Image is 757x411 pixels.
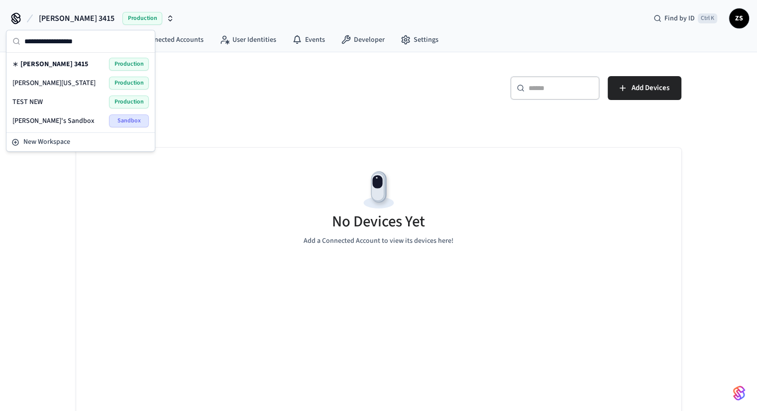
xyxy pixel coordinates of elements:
[304,236,453,246] p: Add a Connected Account to view its devices here!
[122,12,162,25] span: Production
[109,58,149,71] span: Production
[20,59,88,69] span: [PERSON_NAME] 3415
[730,9,748,27] span: ZS
[212,31,284,49] a: User Identities
[733,385,745,401] img: SeamLogoGradient.69752ec5.svg
[6,53,155,132] div: Suggestions
[698,13,717,23] span: Ctrl K
[664,13,695,23] span: Find by ID
[608,76,681,100] button: Add Devices
[12,116,95,126] span: [PERSON_NAME]'s Sandbox
[356,168,401,212] img: Devices Empty State
[39,12,114,24] span: [PERSON_NAME] 3415
[332,211,425,232] h5: No Devices Yet
[333,31,393,49] a: Developer
[393,31,446,49] a: Settings
[76,76,373,97] h5: Devices
[23,137,70,147] span: New Workspace
[284,31,333,49] a: Events
[12,97,43,107] span: TEST NEW
[109,96,149,108] span: Production
[109,114,149,127] span: Sandbox
[7,134,154,150] button: New Workspace
[109,77,149,90] span: Production
[12,78,96,88] span: [PERSON_NAME][US_STATE]
[121,31,212,49] a: Connected Accounts
[729,8,749,28] button: ZS
[646,9,725,27] div: Find by IDCtrl K
[632,82,669,95] span: Add Devices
